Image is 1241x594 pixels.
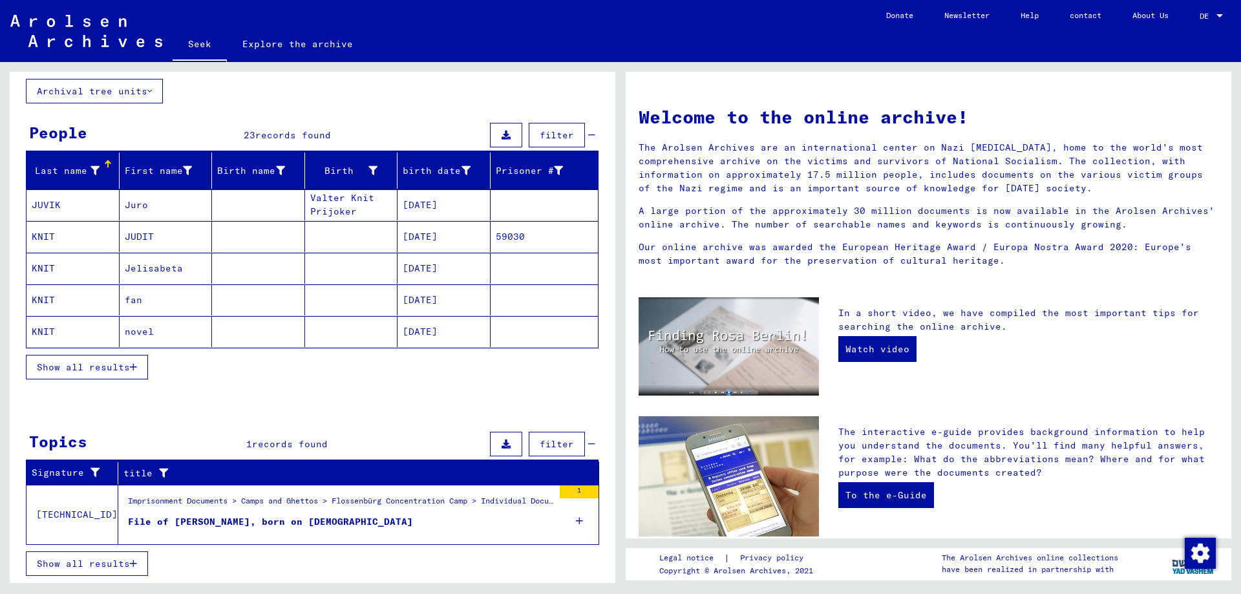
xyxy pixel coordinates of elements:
[324,165,354,176] font: Birth
[540,438,574,450] font: filter
[540,129,574,141] font: filter
[29,432,87,451] font: Topics
[659,553,714,562] font: Legal notice
[740,553,803,562] font: Privacy policy
[403,160,490,181] div: birth date
[128,516,413,527] font: File of [PERSON_NAME], born on [DEMOGRAPHIC_DATA]
[123,467,153,479] font: title
[246,438,252,450] font: 1
[27,153,120,189] mat-header-cell: Last name
[403,262,438,274] font: [DATE]
[32,463,118,483] div: Signature
[37,85,147,97] font: Archival tree units
[36,509,118,520] font: [TECHNICAL_ID]
[639,142,1203,194] font: The Arolsen Archives are an international center on Nazi [MEDICAL_DATA], home to the world's most...
[125,231,154,242] font: JUDIT
[639,241,1191,266] font: Our online archive was awarded the European Heritage Award / Europa Nostra Award 2020: Europe's m...
[26,551,148,576] button: Show all results
[724,552,730,564] font: |
[217,165,275,176] font: Birth name
[659,551,724,565] a: Legal notice
[403,231,438,242] font: [DATE]
[639,205,1214,230] font: A large portion of the approximately 30 million documents is now available in the Arolsen Archive...
[32,231,55,242] font: KNIT
[125,326,154,337] font: novel
[26,355,148,379] button: Show all results
[188,38,211,50] font: Seek
[944,10,990,20] font: Newsletter
[123,463,583,483] div: title
[659,566,813,575] font: Copyright © Arolsen Archives, 2021
[32,160,119,181] div: Last name
[29,123,87,142] font: People
[639,297,819,396] img: video.jpg
[838,426,1205,478] font: The interactive e-guide provides background information to help you understand the documents. You...
[942,553,1118,562] font: The Arolsen Archives online collections
[496,165,554,176] font: Prisoner #
[212,153,305,189] mat-header-cell: Birth name
[227,28,368,59] a: Explore the archive
[1132,10,1169,20] font: About Us
[32,326,55,337] font: KNIT
[173,28,227,62] a: Seek
[305,153,398,189] mat-header-cell: Birth
[125,160,212,181] div: First name
[1021,10,1039,20] font: Help
[403,165,461,176] font: birth date
[310,160,398,181] div: Birth
[1184,537,1215,568] div: Change consent
[529,123,585,147] button: filter
[838,307,1199,332] font: In a short video, we have compiled the most important tips for searching the online archive.
[1169,547,1218,580] img: yv_logo.png
[26,79,163,103] button: Archival tree units
[403,326,438,337] font: [DATE]
[252,438,328,450] font: records found
[529,432,585,456] button: filter
[125,294,142,306] font: fan
[1185,538,1216,569] img: Change consent
[10,15,162,47] img: Arolsen_neg.svg
[845,343,909,355] font: Watch video
[838,336,917,362] a: Watch video
[838,482,934,508] a: To the e-Guide
[128,496,1060,505] font: Imprisonment Documents > Camps and Ghettos > Flossenbürg Concentration Camp > Individual Document...
[310,192,374,217] font: Valter Knit Prijoker
[403,199,438,211] font: [DATE]
[37,361,130,373] font: Show all results
[125,199,148,211] font: Juro
[845,489,927,501] font: To the e-Guide
[32,294,55,306] font: KNIT
[942,564,1114,574] font: have been realized in partnership with
[886,10,913,20] font: Donate
[1070,10,1101,20] font: contact
[730,551,819,565] a: Privacy policy
[244,129,255,141] font: 23
[398,153,491,189] mat-header-cell: birth date
[255,129,331,141] font: records found
[120,153,213,189] mat-header-cell: First name
[577,486,581,494] font: 1
[496,231,525,242] font: 59030
[491,153,599,189] mat-header-cell: Prisoner #
[1200,11,1209,21] font: DE
[217,160,304,181] div: Birth name
[37,558,130,569] font: Show all results
[639,416,819,536] img: eguide.jpg
[35,165,87,176] font: Last name
[125,262,183,274] font: Jelisabeta
[242,38,353,50] font: Explore the archive
[32,199,61,211] font: JUVIK
[403,294,438,306] font: [DATE]
[639,105,968,128] font: Welcome to the online archive!
[32,262,55,274] font: KNIT
[496,160,583,181] div: Prisoner #
[32,467,84,478] font: Signature
[125,165,183,176] font: First name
